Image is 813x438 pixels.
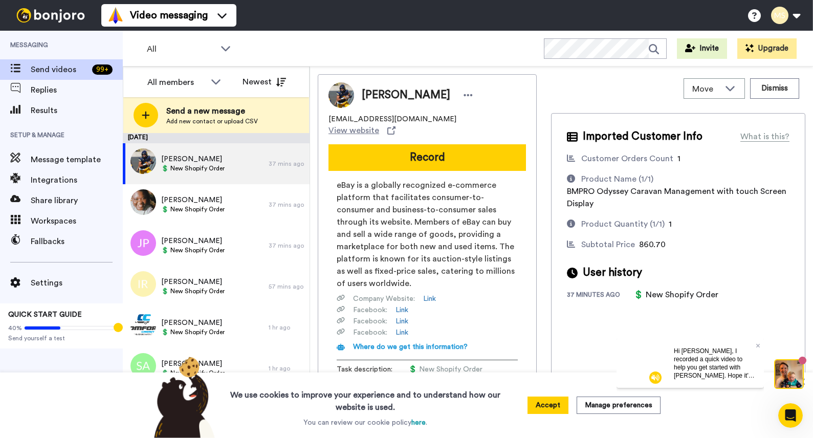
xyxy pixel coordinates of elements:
button: Record [328,144,526,171]
span: Send yourself a test [8,334,115,342]
span: All [147,43,215,55]
a: View website [328,124,395,137]
img: 4e680c0d-c4a1-4c6c-9ec1-d04ef57caaa5.jpg [130,148,156,174]
a: Link [395,327,408,338]
span: Integrations [31,174,123,186]
div: 57 mins ago [269,282,304,291]
span: Fallbacks [31,235,123,248]
a: here [411,419,426,426]
div: 1 hr ago [269,364,304,373]
span: [PERSON_NAME] [362,87,450,103]
span: 💲 New Shopify Order [161,246,225,254]
button: Newest [235,72,294,92]
button: Dismiss [750,78,799,99]
span: BMPRO Odyssey Caravan Management with touch Screen Display [567,187,786,208]
a: Link [395,305,408,315]
span: 💲 New Shopify Order [408,364,506,375]
span: 💲 New Shopify Order [161,164,225,172]
img: 5087268b-a063-445d-b3f7-59d8cce3615b-1541509651.jpg [1,2,29,30]
img: 8721b088-4325-4481-aa08-4d8e5bcb5297.jpg [130,189,156,215]
img: sa.png [130,353,156,379]
p: You can review our cookie policy . [303,418,427,428]
span: Task description : [337,364,408,375]
span: Facebook : [353,327,387,338]
span: 💲 New Shopify Order [161,205,225,213]
div: 1 hr ago [269,323,304,332]
div: Product Name (1/1) [581,173,653,185]
div: 99 + [92,64,113,75]
div: 37 mins ago [269,201,304,209]
div: 37 minutes ago [567,291,633,301]
span: QUICK START GUIDE [8,311,82,318]
span: Company Website : [353,294,415,304]
img: mute-white.svg [33,33,45,45]
div: 37 mins ago [269,242,304,250]
span: 1 [677,155,680,163]
span: 💲 New Shopify Order [161,287,225,295]
span: Message template [31,154,123,166]
span: [PERSON_NAME] [161,277,225,287]
span: 💲 New Shopify Order [161,328,225,336]
span: User history [583,265,642,280]
span: Facebook : [353,316,387,326]
div: All members [147,76,206,89]
img: bear-with-cookie.png [145,356,221,438]
div: Customer Orders Count [581,152,673,165]
img: 796acf7a-00c0-4b67-b7cb-08b28e144765.png [130,312,156,338]
h3: We use cookies to improve your experience and to understand how our website is used. [220,383,511,413]
div: 💲 New Shopify Order [633,289,718,301]
span: Results [31,104,123,117]
span: Replies [31,84,123,96]
div: [DATE] [123,133,310,143]
span: [EMAIL_ADDRESS][DOMAIN_NAME] [328,114,456,124]
span: 860.70 [639,240,666,249]
img: ir.png [130,271,156,297]
img: jp.png [130,230,156,256]
span: Settings [31,277,123,289]
span: [PERSON_NAME] [161,154,225,164]
span: Facebook : [353,305,387,315]
span: 40% [8,324,22,332]
img: vm-color.svg [107,7,124,24]
span: [PERSON_NAME] [161,195,225,205]
span: [PERSON_NAME] [161,318,225,328]
button: Accept [528,397,568,414]
span: Where do we get this information? [353,343,468,351]
img: bj-logo-header-white.svg [12,8,89,23]
span: Add new contact or upload CSV [166,117,258,125]
button: Manage preferences [577,397,661,414]
div: What is this? [740,130,789,143]
span: Imported Customer Info [583,129,702,144]
iframe: Intercom live chat [778,403,803,428]
span: [PERSON_NAME] [161,236,225,246]
span: Send videos [31,63,88,76]
img: Image of Darren Retzlaff [328,82,354,108]
div: 37 mins ago [269,160,304,168]
span: Video messaging [130,8,208,23]
div: Tooltip anchor [114,323,123,332]
span: Send a new message [166,105,258,117]
span: View website [328,124,379,137]
span: Hi [PERSON_NAME], I recorded a quick video to help you get started with [PERSON_NAME]. Hope it's ... [57,9,138,49]
a: Link [423,294,436,304]
button: Upgrade [737,38,797,59]
a: Link [395,316,408,326]
span: Workspaces [31,215,123,227]
span: 1 [669,220,672,228]
span: Share library [31,194,123,207]
div: Product Quantity (1/1) [581,218,665,230]
span: Move [692,83,720,95]
button: Invite [677,38,727,59]
div: Subtotal Price [581,238,635,251]
span: eBay is a globally recognized e-commerce platform that facilitates consumer-to-consumer and busin... [337,179,518,290]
